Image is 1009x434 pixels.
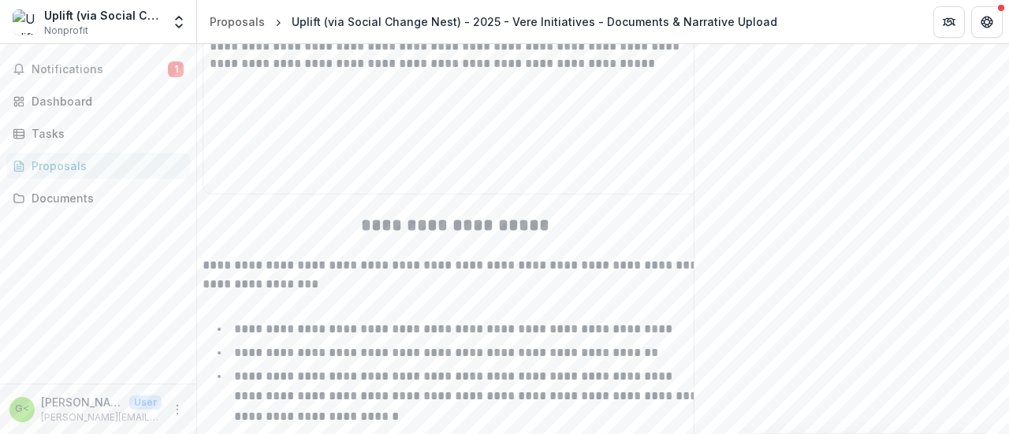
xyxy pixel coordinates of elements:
div: Documents [32,190,177,206]
div: Proposals [210,13,265,30]
div: Dashboard [32,93,177,109]
p: [PERSON_NAME] <[PERSON_NAME][EMAIL_ADDRESS][DOMAIN_NAME]> [41,394,123,410]
a: Documents [6,185,190,211]
span: Nonprofit [44,24,88,38]
a: Dashboard [6,88,190,114]
p: [PERSON_NAME][EMAIL_ADDRESS][DOMAIN_NAME] [41,410,162,425]
span: 1 [168,61,184,77]
a: Tasks [6,121,190,147]
div: Proposals [32,158,177,174]
button: Get Help [971,6,1003,38]
button: Open entity switcher [168,6,190,38]
div: Uplift (via Social Change Nest) - 2025 - Vere Initiatives - Documents & Narrative Upload [292,13,777,30]
nav: breadcrumb [203,10,784,33]
button: Notifications1 [6,57,190,82]
div: Uplift (via Social Change Nest) [44,7,162,24]
img: Uplift (via Social Change Nest) [13,9,38,35]
p: User [129,395,162,410]
div: Tasks [32,125,177,142]
a: Proposals [6,153,190,179]
button: More [168,400,187,419]
span: Notifications [32,63,168,76]
div: Graham Banton <graham@upliftuk.org> [15,404,29,414]
button: Partners [933,6,965,38]
a: Proposals [203,10,271,33]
